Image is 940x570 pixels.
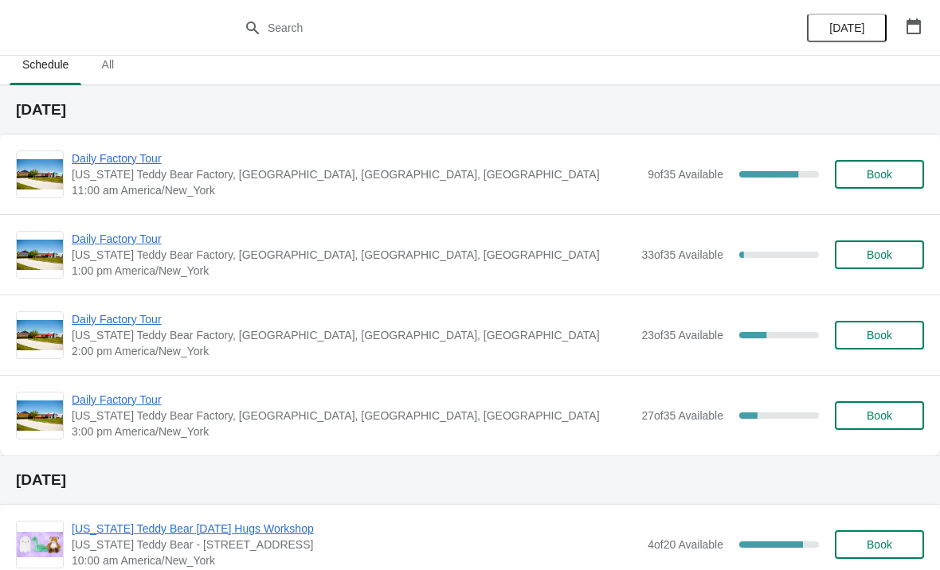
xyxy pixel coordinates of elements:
span: Daily Factory Tour [72,150,640,166]
span: [US_STATE] Teddy Bear Factory, [GEOGRAPHIC_DATA], [GEOGRAPHIC_DATA], [GEOGRAPHIC_DATA] [72,166,640,182]
span: Daily Factory Tour [72,231,633,247]
button: Book [835,401,924,430]
button: Book [835,240,924,269]
span: All [88,50,127,79]
span: 4 of 20 Available [648,538,723,551]
span: 2:00 pm America/New_York [72,343,633,359]
h2: [DATE] [16,472,924,488]
span: 9 of 35 Available [648,168,723,181]
span: 1:00 pm America/New_York [72,263,633,279]
button: Book [835,530,924,559]
span: Book [867,248,892,261]
span: 3:00 pm America/New_York [72,424,633,439]
span: 23 of 35 Available [641,329,723,342]
img: Daily Factory Tour | Vermont Teddy Bear Factory, Shelburne Road, Shelburne, VT, USA | 2:00 pm Ame... [17,320,63,351]
span: 27 of 35 Available [641,409,723,422]
span: [US_STATE] Teddy Bear - [STREET_ADDRESS] [72,537,640,552]
span: 11:00 am America/New_York [72,182,640,198]
span: Book [867,409,892,422]
button: Book [835,321,924,349]
button: [DATE] [807,14,887,42]
span: [US_STATE] Teddy Bear [DATE] Hugs Workshop [72,521,640,537]
span: 10:00 am America/New_York [72,552,640,568]
h2: [DATE] [16,102,924,118]
span: [US_STATE] Teddy Bear Factory, [GEOGRAPHIC_DATA], [GEOGRAPHIC_DATA], [GEOGRAPHIC_DATA] [72,247,633,263]
span: [DATE] [829,21,864,34]
img: Daily Factory Tour | Vermont Teddy Bear Factory, Shelburne Road, Shelburne, VT, USA | 11:00 am Am... [17,159,63,190]
span: Daily Factory Tour [72,311,633,327]
img: Daily Factory Tour | Vermont Teddy Bear Factory, Shelburne Road, Shelburne, VT, USA | 3:00 pm Ame... [17,400,63,431]
span: Daily Factory Tour [72,392,633,408]
span: [US_STATE] Teddy Bear Factory, [GEOGRAPHIC_DATA], [GEOGRAPHIC_DATA], [GEOGRAPHIC_DATA] [72,408,633,424]
span: Book [867,538,892,551]
img: Vermont Teddy Bear Halloween Hugs Workshop | Vermont Teddy Bear - 6655 Shelburne Rd, Shelburne VT... [17,532,63,558]
span: Book [867,329,892,342]
img: Daily Factory Tour | Vermont Teddy Bear Factory, Shelburne Road, Shelburne, VT, USA | 1:00 pm Ame... [17,240,63,271]
span: [US_STATE] Teddy Bear Factory, [GEOGRAPHIC_DATA], [GEOGRAPHIC_DATA], [GEOGRAPHIC_DATA] [72,327,633,343]
span: 33 of 35 Available [641,248,723,261]
button: Book [835,160,924,189]
span: Schedule [10,50,81,79]
input: Search [267,14,705,42]
span: Book [867,168,892,181]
